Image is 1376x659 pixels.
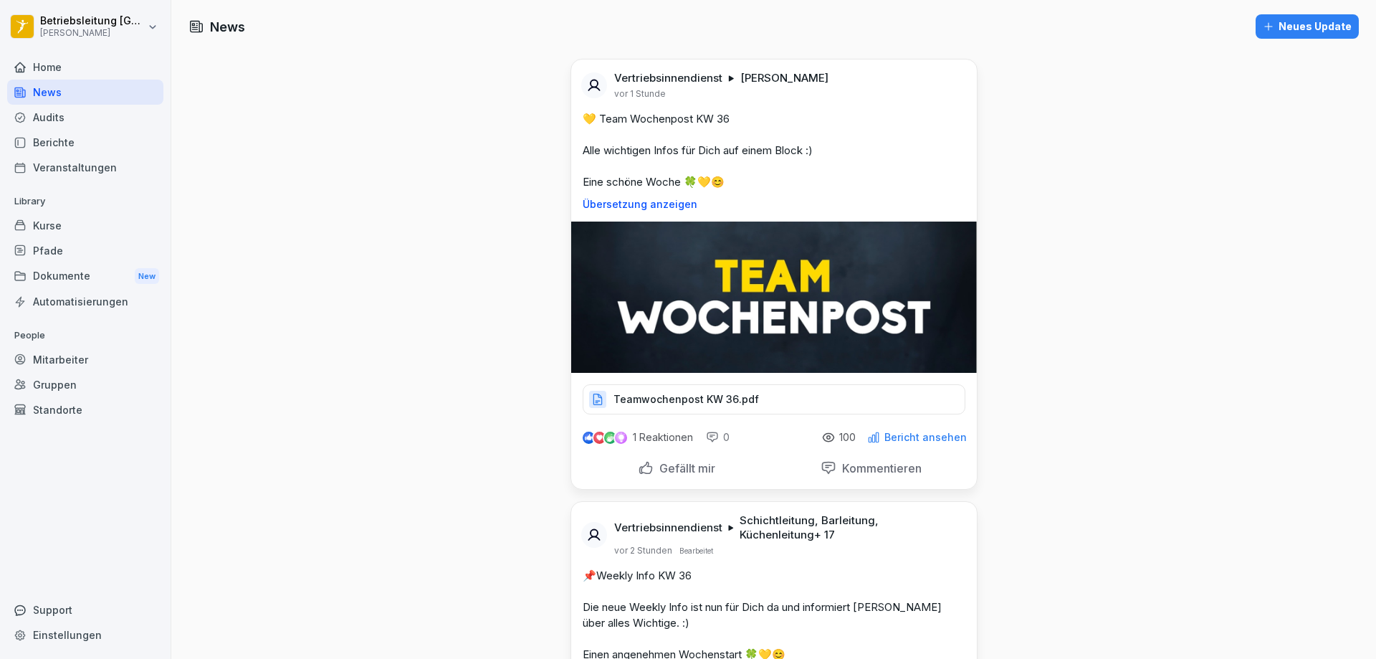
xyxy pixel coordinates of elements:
[614,88,666,100] p: vor 1 Stunde
[740,513,960,542] p: Schichtleitung, Barleitung, Küchenleitung + 17
[1263,19,1352,34] div: Neues Update
[7,289,163,314] a: Automatisierungen
[614,521,722,535] p: Vertriebsinnendienst
[7,597,163,622] div: Support
[583,432,594,443] img: like
[40,28,145,38] p: [PERSON_NAME]
[1256,14,1359,39] button: Neues Update
[583,199,965,210] p: Übersetzung anzeigen
[614,545,672,556] p: vor 2 Stunden
[7,190,163,213] p: Library
[210,17,245,37] h1: News
[40,15,145,27] p: Betriebsleitung [GEOGRAPHIC_DATA]
[633,432,693,443] p: 1 Reaktionen
[614,71,722,85] p: Vertriebsinnendienst
[7,324,163,347] p: People
[604,432,616,444] img: celebrate
[679,545,713,556] p: Bearbeitet
[7,347,163,372] a: Mitarbeiter
[7,263,163,290] a: DokumenteNew
[7,397,163,422] a: Standorte
[7,263,163,290] div: Dokumente
[7,213,163,238] a: Kurse
[571,222,977,373] img: iw3r0wiqlwdtw8hfnx4k8z5m.png
[7,54,163,80] a: Home
[615,431,627,444] img: inspiring
[884,432,967,443] p: Bericht ansehen
[7,622,163,648] a: Einstellungen
[7,155,163,180] a: Veranstaltungen
[135,268,159,285] div: New
[7,238,163,263] a: Pfade
[594,432,605,443] img: love
[7,80,163,105] a: News
[583,397,965,411] a: Teamwochenpost KW 36.pdf
[706,430,730,445] div: 0
[7,105,163,130] a: Audits
[836,461,922,475] p: Kommentieren
[7,372,163,397] a: Gruppen
[7,130,163,155] a: Berichte
[740,71,828,85] p: [PERSON_NAME]
[583,111,965,190] p: 💛 Team Wochenpost KW 36 Alle wichtigen Infos für Dich auf einem Block :) Eine schöne Woche 🍀💛😊
[654,461,715,475] p: Gefällt mir
[839,432,856,443] p: 100
[613,392,759,407] p: Teamwochenpost KW 36.pdf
